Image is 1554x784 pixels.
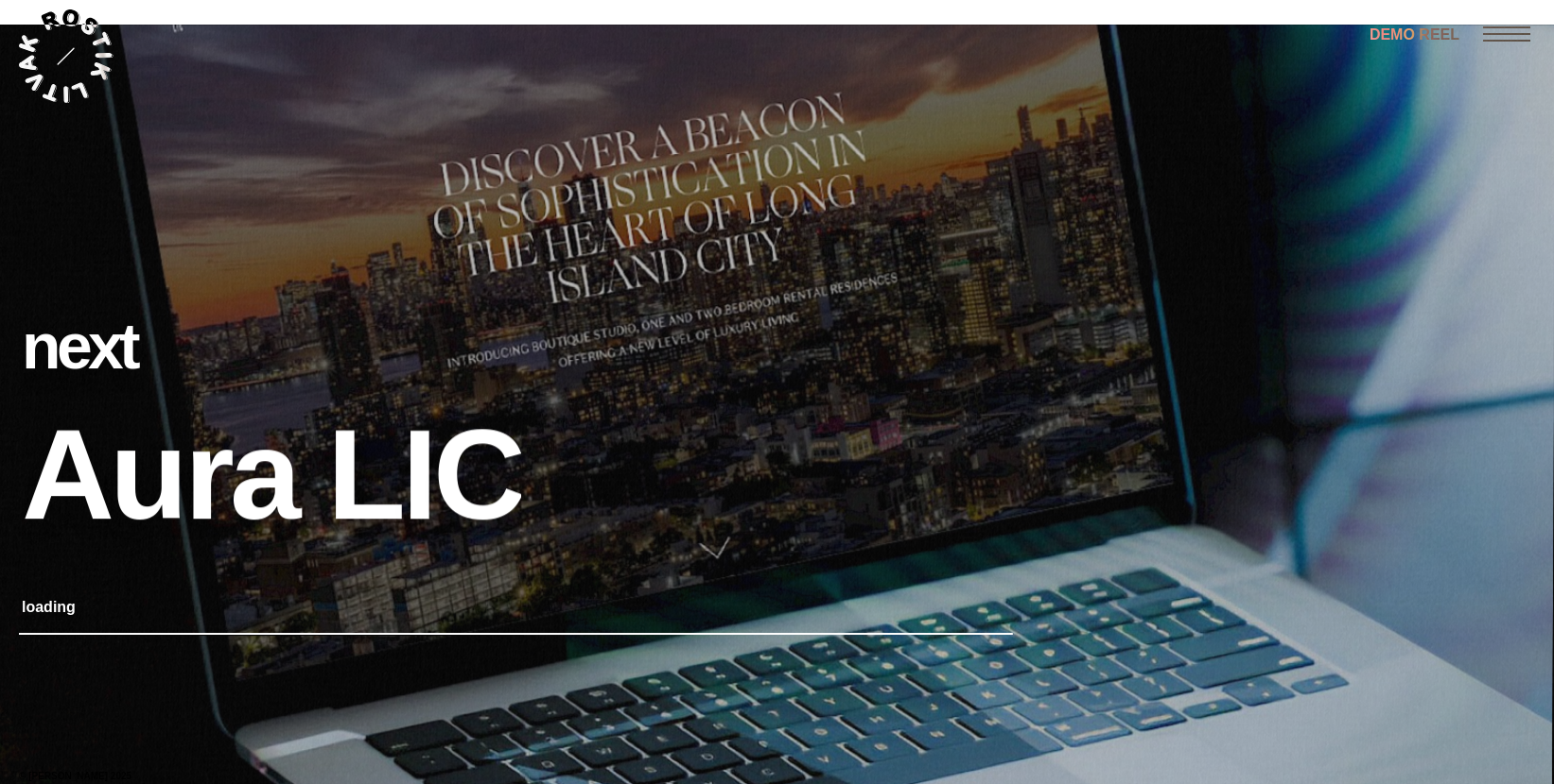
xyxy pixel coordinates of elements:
div: C [433,411,521,539]
div: loading [22,595,76,620]
div: e [57,282,88,411]
div: u [110,411,183,539]
div: A [22,411,110,539]
div: I [402,411,433,539]
a: DEMO REEL [1370,23,1459,48]
div: x [88,282,119,411]
div: a [230,411,297,539]
div: t [119,282,136,411]
div: L [327,411,401,539]
div: n [22,282,57,411]
div: r [184,411,230,539]
a: nextAura LICloading [19,196,524,635]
